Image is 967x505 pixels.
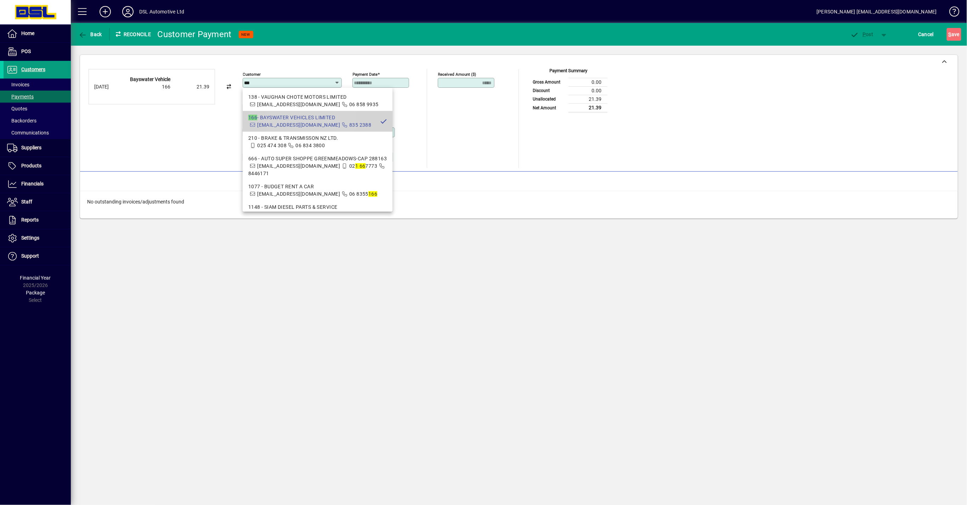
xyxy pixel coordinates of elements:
[530,67,607,78] div: Payment Summary
[438,72,476,77] mat-label: Received Amount ($)
[4,175,71,193] a: Financials
[174,83,209,91] div: 21.39
[4,115,71,127] a: Backorders
[4,43,71,61] a: POS
[4,211,71,229] a: Reports
[94,5,117,18] button: Add
[4,139,71,157] a: Suppliers
[817,6,937,17] div: [PERSON_NAME] [EMAIL_ADDRESS][DOMAIN_NAME]
[21,217,39,223] span: Reports
[4,91,71,103] a: Payments
[244,154,255,159] mat-label: Notes
[4,25,71,42] a: Home
[21,145,41,150] span: Suppliers
[530,103,569,112] td: Net Amount
[162,84,170,90] span: 166
[21,199,32,205] span: Staff
[7,106,27,111] span: Quotes
[333,162,389,170] mat-hint: Use 'Enter' to start a new line
[158,29,232,40] div: Customer Payment
[569,78,607,86] td: 0.00
[7,94,34,99] span: Payments
[21,163,41,168] span: Products
[569,86,607,95] td: 0.00
[21,30,34,36] span: Home
[21,235,39,241] span: Settings
[21,67,45,72] span: Customers
[7,82,29,87] span: Invoices
[569,103,607,112] td: 21.39
[4,157,71,175] a: Products
[944,1,958,24] a: Knowledge Base
[20,275,51,281] span: Financial Year
[530,78,569,86] td: Gross Amount
[918,29,934,40] span: Cancel
[26,290,45,295] span: Package
[242,32,250,37] span: NEW
[243,97,272,102] mat-label: Banking method
[130,76,170,82] strong: Bayswater Vehicle
[139,6,184,17] div: DSL Automotive Ltd
[947,28,961,41] button: Save
[21,48,31,54] span: POS
[243,121,268,126] mat-label: Bank Account
[949,31,951,37] span: S
[94,83,123,91] div: [DATE]
[21,181,44,186] span: Financials
[530,69,607,113] app-page-summary-card: Payment Summary
[530,95,569,103] td: Unallocated
[4,103,71,115] a: Quotes
[71,28,110,41] app-page-header-button: Back
[80,191,958,213] div: No outstanding invoices/adjustments found
[21,253,39,259] span: Support
[4,229,71,247] a: Settings
[110,29,152,40] div: Reconcile
[243,72,261,77] mat-label: Customer
[7,118,36,124] span: Backorders
[77,28,104,41] button: Back
[850,31,873,37] span: ost
[949,29,960,40] span: ave
[310,97,328,102] mat-label: Reference
[530,86,569,95] td: Discount
[4,127,71,139] a: Communications
[863,31,866,37] span: P
[78,31,102,37] span: Back
[353,72,378,77] mat-label: Payment Date
[917,28,936,41] button: Cancel
[4,247,71,265] a: Support
[847,28,877,41] button: Post
[7,130,49,136] span: Communications
[117,5,139,18] button: Profile
[569,95,607,103] td: 21.39
[4,79,71,91] a: Invoices
[4,193,71,211] a: Staff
